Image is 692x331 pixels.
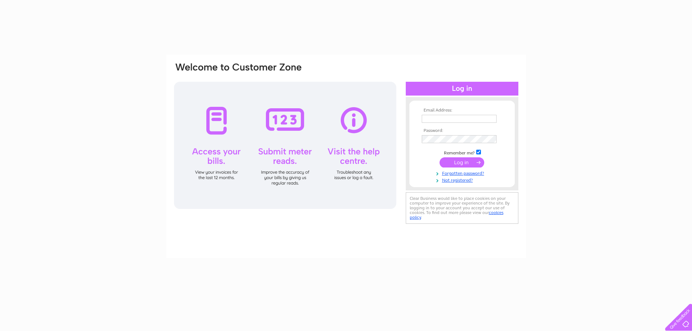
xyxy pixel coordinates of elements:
a: Forgotten password? [422,169,504,176]
td: Remember me? [420,149,504,156]
input: Submit [440,157,484,167]
th: Password: [420,128,504,133]
a: Not registered? [422,176,504,183]
a: cookies policy [410,210,503,220]
th: Email Address: [420,108,504,113]
div: Clear Business would like to place cookies on your computer to improve your experience of the sit... [406,192,518,224]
